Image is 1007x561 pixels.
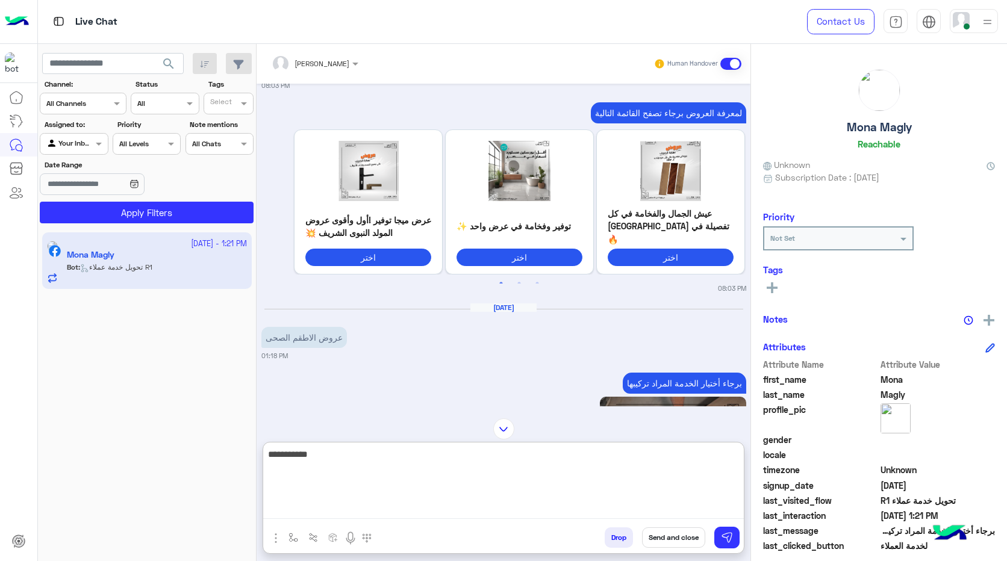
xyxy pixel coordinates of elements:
img: send message [721,532,733,544]
img: tab [51,14,66,29]
button: select flow [284,527,304,547]
span: 2025-09-04T19:39:19.778Z [881,479,996,492]
p: عيش الجمال والفخامة في كل تفصيلة في [GEOGRAPHIC_DATA] 🔥 [608,207,734,246]
img: picture [881,403,911,433]
h6: Notes [763,314,788,324]
span: last_visited_flow [763,494,878,507]
span: Unknown [763,158,810,171]
span: profile_pic [763,403,878,431]
span: null [881,433,996,446]
p: Live Chat [75,14,117,30]
span: 2025-10-04T10:21:08.692Z [881,509,996,522]
span: Subscription Date : [DATE] [775,171,879,184]
span: Unknown [881,463,996,476]
span: locale [763,448,878,461]
span: last_interaction [763,509,878,522]
label: Note mentions [190,119,252,130]
h6: Reachable [858,138,900,149]
label: Date Range [45,160,179,170]
span: signup_date [763,479,878,492]
img: tab [922,15,936,29]
button: اختر [457,249,582,266]
button: اختر [608,249,734,266]
span: Magly [881,388,996,401]
span: last_message [763,524,878,537]
img: profile [980,14,995,29]
span: null [881,448,996,461]
span: search [161,57,176,71]
button: search [154,53,184,79]
label: Status [136,79,198,90]
span: last_name [763,388,878,401]
img: userImage [953,12,970,29]
img: make a call [362,533,372,543]
p: 6/9/2025, 8:03 PM [591,102,746,123]
button: 3 of 2 [531,277,543,290]
img: NDgwOTc3ODMzXzk1MzQ4ODk5MDI1ODY5MV83NzY5OTAwMzgyMjI3NjY5OTQzX24gKDEpLmpwZw%3D%3D.jpg [600,397,746,543]
img: create order [328,533,338,542]
span: first_name [763,373,878,386]
h6: Priority [763,211,794,222]
label: Channel: [45,79,125,90]
h5: Mona Magly [847,120,912,134]
span: Attribute Value [881,358,996,371]
span: Mona [881,373,996,386]
img: select flow [288,533,298,542]
span: timezone [763,463,878,476]
span: gender [763,433,878,446]
p: عرض ميجا توفير !أول وأقوى عروض المولد النبوى الشريف 💥 [305,214,431,240]
span: last_clicked_button [763,539,878,552]
img: My5wbmc%3D.png [608,141,734,201]
img: send attachment [269,531,283,545]
label: Priority [117,119,179,130]
button: Send and close [642,527,705,548]
p: توفير وفخامة في عرض واحد ✨ [457,220,582,232]
a: Contact Us [807,9,874,34]
img: notes [964,315,973,325]
img: Mi5wbmc%3D.png [457,141,582,201]
div: Select [208,96,232,110]
button: Drop [605,527,633,548]
small: 01:18 PM [261,351,288,361]
img: send voice note [343,531,358,545]
button: 2 of 2 [513,277,525,290]
a: tab [884,9,908,34]
img: tab [889,15,903,29]
button: Trigger scenario [304,527,323,547]
img: add [984,315,994,326]
img: hulul-logo.png [929,513,971,555]
img: picture [859,70,900,111]
small: 08:03 PM [261,81,290,90]
button: Apply Filters [40,202,254,223]
img: 322208621163248 [5,52,26,74]
h6: [DATE] [470,303,537,312]
small: Human Handover [667,59,718,69]
img: scroll [493,418,514,439]
small: 08:03 PM [718,284,746,293]
h6: Attributes [763,341,806,352]
button: create order [323,527,343,547]
img: Logo [5,9,29,34]
span: Attribute Name [763,358,878,371]
span: لخدمة العملاء [881,539,996,552]
button: 1 of 2 [495,277,507,290]
p: 4/10/2025, 1:18 PM [261,327,347,348]
span: [PERSON_NAME] [295,59,349,68]
span: برجاء أختيار الخدمة المراد تركيبها [881,524,996,537]
label: Tags [208,79,252,90]
label: Assigned to: [45,119,107,130]
span: تحويل خدمة عملاء R1 [881,494,996,507]
p: 4/10/2025, 1:18 PM [623,373,746,394]
h6: Tags [763,264,995,275]
img: Trigger scenario [308,533,318,542]
img: MS5wbmc%3D.png [305,141,431,201]
button: اختر [305,249,431,266]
